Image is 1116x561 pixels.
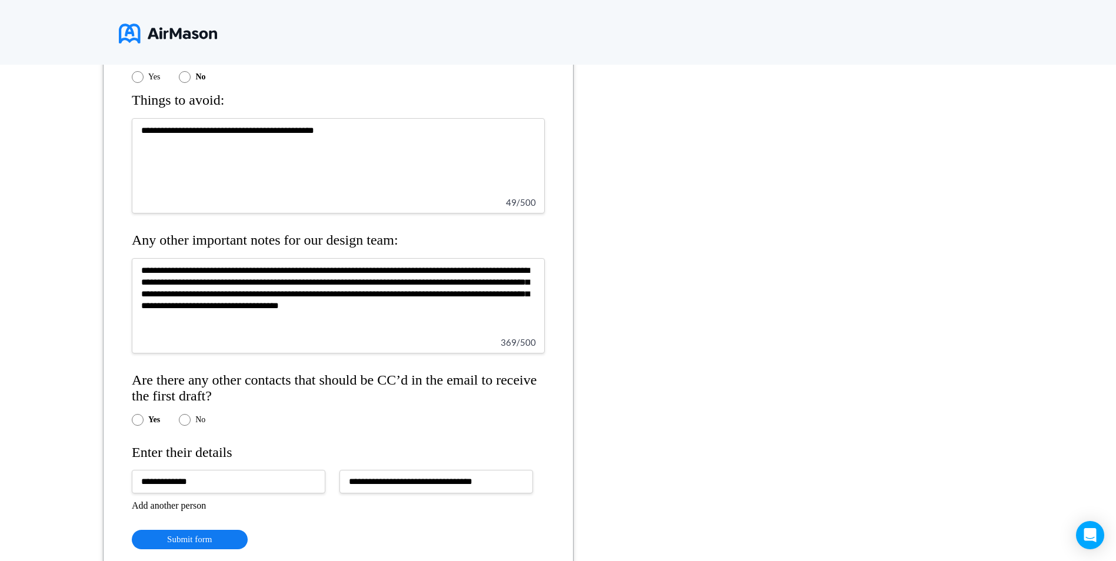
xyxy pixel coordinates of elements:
[1076,521,1104,549] div: Open Intercom Messenger
[501,337,536,348] span: 369 / 500
[132,92,545,109] h4: Things to avoid:
[195,415,205,425] label: No
[132,500,206,511] button: Add another person
[148,72,160,82] label: Yes
[132,530,248,549] button: Submit form
[132,445,545,461] h4: Enter their details
[506,197,536,208] span: 49 / 500
[132,232,545,249] h4: Any other important notes for our design team:
[132,372,545,405] h4: Are there any other contacts that should be CC’d in the email to receive the first draft?
[195,72,205,82] label: No
[119,19,217,48] img: logo
[148,415,160,425] label: Yes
